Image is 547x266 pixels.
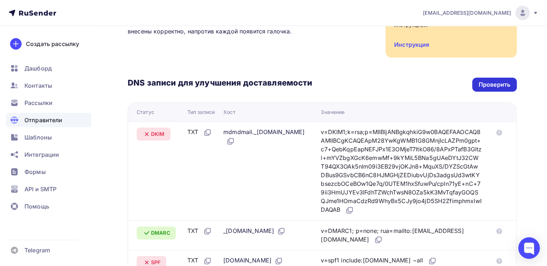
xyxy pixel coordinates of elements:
[187,256,212,265] div: TXT
[24,150,59,159] span: Интеграции
[24,246,50,254] span: Telegram
[151,229,170,237] span: DMARC
[479,81,510,89] div: Проверить
[6,78,91,93] a: Контакты
[24,133,52,142] span: Шаблоны
[223,226,286,236] div: _[DOMAIN_NAME]
[151,130,165,138] span: DKIM
[151,259,160,266] span: SPF
[187,128,212,137] div: TXT
[24,98,53,107] span: Рассылки
[6,113,91,127] a: Отправители
[394,41,429,48] a: Инструкция
[321,109,345,116] div: Значение
[24,202,49,211] span: Помощь
[423,6,538,20] a: [EMAIL_ADDRESS][DOMAIN_NAME]
[423,9,511,17] span: [EMAIL_ADDRESS][DOMAIN_NAME]
[6,96,91,110] a: Рассылки
[24,185,56,193] span: API и SMTP
[24,64,52,73] span: Дашборд
[187,226,212,236] div: TXT
[24,116,63,124] span: Отправители
[24,81,52,90] span: Контакты
[321,256,437,265] div: v=spf1 include:[DOMAIN_NAME] ~all
[223,256,283,265] div: [DOMAIN_NAME]
[223,109,236,116] div: Хост
[321,226,482,244] div: v=DMARC1; p=none; rua=mailto:[EMAIL_ADDRESS][DOMAIN_NAME]
[6,61,91,75] a: Дашборд
[24,168,46,176] span: Формы
[6,165,91,179] a: Формы
[137,109,154,116] div: Статус
[128,78,312,89] h3: DNS записи для улучшения доставляемости
[223,128,309,146] div: mdmdmail._[DOMAIN_NAME]
[321,128,482,215] div: v=DKIM1;k=rsa;p=MIIBIjANBgkqhkiG9w0BAQEFAAOCAQ8AMIIBCgKCAQEApM28YwKgWMB1G8GMnjIcLAZPm0gpt+c7+QebK...
[26,40,79,48] div: Создать рассылку
[187,109,215,116] div: Тип записи
[6,130,91,145] a: Шаблоны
